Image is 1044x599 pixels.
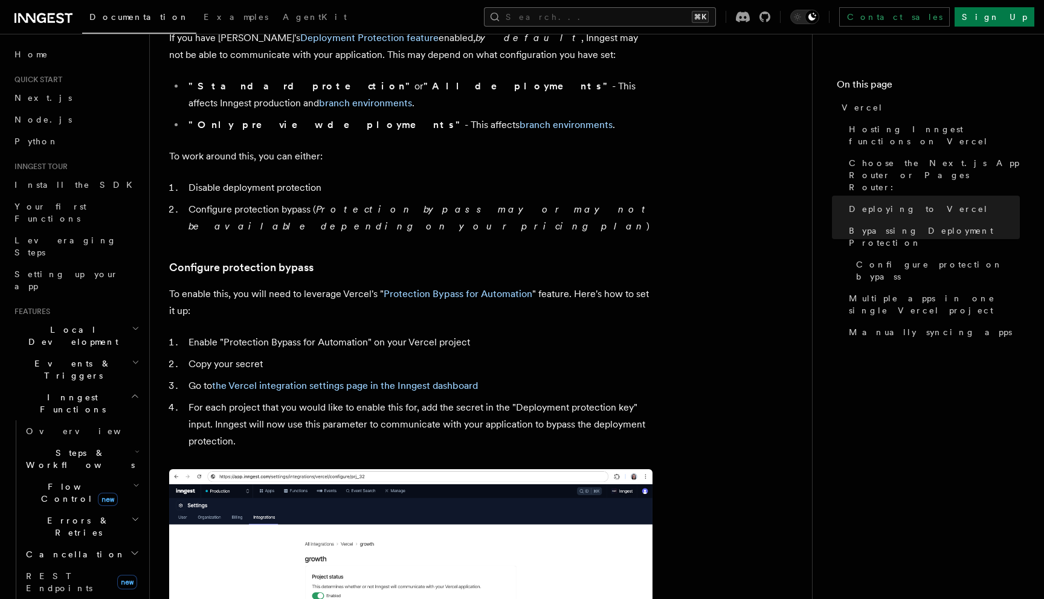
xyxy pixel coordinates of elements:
span: Inngest Functions [10,391,130,415]
button: Steps & Workflows [21,442,142,476]
span: Local Development [10,324,132,348]
span: new [98,493,118,506]
span: Hosting Inngest functions on Vercel [849,123,1020,147]
span: AgentKit [283,12,347,22]
span: Node.js [14,115,72,124]
button: Flow Controlnew [21,476,142,510]
span: Events & Triggers [10,357,132,382]
a: branch environments [319,97,412,109]
span: Cancellation [21,548,126,560]
strong: "All deployments" [424,80,612,92]
li: or - This affects Inngest production and . [185,78,652,112]
span: Bypassing Deployment Protection [849,225,1020,249]
a: Vercel [837,97,1020,118]
a: Home [10,43,142,65]
a: Your first Functions [10,196,142,229]
p: If you have [PERSON_NAME]'s enabled, , Inngest may not be able to communicate with your applicati... [169,30,652,63]
a: Leveraging Steps [10,229,142,263]
span: Examples [204,12,268,22]
li: - This affects . [185,117,652,133]
span: Deploying to Vercel [849,203,988,215]
button: Errors & Retries [21,510,142,543]
strong: "Only preview deployments" [188,119,465,130]
a: Protection Bypass for Automation [384,288,532,299]
p: To work around this, you can either: [169,148,652,165]
a: Python [10,130,142,152]
a: Choose the Next.js App Router or Pages Router: [844,152,1020,198]
a: Configure protection bypass [851,254,1020,287]
span: Choose the Next.js App Router or Pages Router: [849,157,1020,193]
li: For each project that you would like to enable this for, add the secret in the "Deployment protec... [185,399,652,450]
span: Quick start [10,75,62,85]
li: Disable deployment protection [185,179,652,196]
span: Configure protection bypass [856,258,1020,283]
span: Steps & Workflows [21,447,135,471]
a: Documentation [82,4,196,34]
button: Toggle dark mode [790,10,819,24]
em: Protection bypass may or may not be available depending on your pricing plan [188,203,651,232]
a: Deployment Protection feature [300,32,439,43]
em: by default [475,32,581,43]
button: Search...⌘K [484,7,716,27]
button: Events & Triggers [10,353,142,386]
p: To enable this, you will need to leverage Vercel's " " feature. Here's how to set it up: [169,286,652,319]
a: branch environments [520,119,613,130]
span: new [117,575,137,589]
span: Manually syncing apps [849,326,1012,338]
a: Hosting Inngest functions on Vercel [844,118,1020,152]
li: Go to [185,377,652,394]
h4: On this page [837,77,1020,97]
li: Copy your secret [185,356,652,373]
span: Next.js [14,93,72,103]
a: Install the SDK [10,174,142,196]
span: Vercel [842,101,883,114]
span: Your first Functions [14,202,86,223]
a: Manually syncing apps [844,321,1020,343]
span: Install the SDK [14,180,140,190]
li: Enable "Protection Bypass for Automation" on your Vercel project [185,334,652,351]
strong: "Standard protection" [188,80,414,92]
a: Bypassing Deployment Protection [844,220,1020,254]
span: Leveraging Steps [14,235,117,257]
span: Inngest tour [10,162,68,171]
button: Inngest Functions [10,386,142,420]
a: Deploying to Vercel [844,198,1020,220]
a: Next.js [10,87,142,109]
a: Sign Up [955,7,1034,27]
li: Configure protection bypass ( ) [185,201,652,235]
a: Configure protection bypass [169,259,314,276]
a: the Vercel integration settings page in the Inngest dashboard [212,380,478,391]
span: Overview [26,426,150,436]
a: Setting up your app [10,263,142,297]
span: Setting up your app [14,269,118,291]
a: Examples [196,4,275,33]
kbd: ⌘K [692,11,709,23]
span: Features [10,307,50,316]
span: Documentation [89,12,189,22]
span: Home [14,48,48,60]
span: Errors & Retries [21,514,131,539]
span: Flow Control [21,481,133,505]
span: Python [14,136,59,146]
a: Contact sales [839,7,950,27]
button: Local Development [10,319,142,353]
span: REST Endpoints [26,571,92,593]
a: AgentKit [275,4,354,33]
a: Overview [21,420,142,442]
span: Multiple apps in one single Vercel project [849,292,1020,316]
button: Cancellation [21,543,142,565]
a: REST Endpointsnew [21,565,142,599]
a: Node.js [10,109,142,130]
a: Multiple apps in one single Vercel project [844,287,1020,321]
